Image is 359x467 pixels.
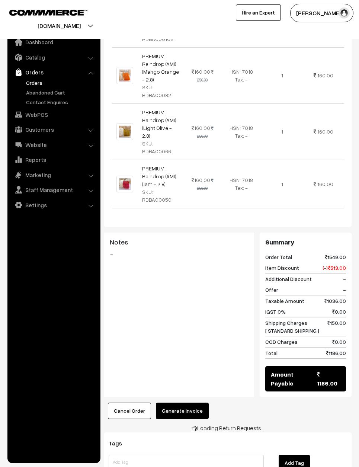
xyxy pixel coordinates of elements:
[142,53,179,83] a: PREMIUM Raindrop (AMI) (Mango Orange - 2.8)
[339,7,350,19] img: user
[197,126,214,138] strike: 250.00
[24,98,98,106] a: Contact Enquires
[9,138,98,151] a: Website
[9,51,98,64] a: Catalog
[142,83,180,99] div: SKU: RDBA00082
[265,286,278,294] span: Offer
[290,4,353,22] button: [PERSON_NAME]
[9,123,98,136] a: Customers
[343,286,346,294] span: -
[110,238,249,246] h3: Notes
[332,308,346,316] span: 0.00
[9,35,98,49] a: Dashboard
[142,165,176,187] a: PREMIUM Raindrop (AMI) (Jam - 2.8)
[265,319,319,335] span: Shipping Charges [ STANDARD SHIPPING ]
[110,250,249,259] blockquote: -
[156,403,209,419] button: Generate Invoice
[192,125,210,131] span: 160.00
[197,70,214,82] strike: 250.00
[265,253,292,261] span: Order Total
[327,319,346,335] span: 150.00
[192,177,210,183] span: 160.00
[323,264,346,272] span: (-) 513.00
[116,67,133,84] img: mango orange.jpg
[24,79,98,87] a: Orders
[24,89,98,96] a: Abandoned Cart
[271,370,317,388] span: Amount Payable
[265,308,286,316] span: IGST 0%
[9,7,74,16] a: COMMMERCE
[265,297,304,305] span: Taxable Amount
[142,109,176,139] a: PREMIUM Raindrop (AMI) (Light Olive - 2.8)
[265,238,346,246] h3: Summary
[317,72,333,79] span: 160.00
[343,275,346,283] span: -
[230,68,253,83] span: HSN: 7018 Tax: -
[230,177,253,191] span: HSN: 7018 Tax: -
[108,403,151,419] button: Cancel Order
[9,65,98,79] a: Orders
[142,140,180,155] div: SKU: RDBA00066
[9,168,98,182] a: Marketing
[317,370,340,388] span: 1186.00
[326,349,346,357] span: 1186.00
[325,253,346,261] span: 1549.00
[265,275,312,283] span: Additional Discount
[12,16,107,35] button: [DOMAIN_NAME]
[332,338,346,346] span: 0.00
[109,439,131,447] span: Tags
[281,181,283,187] span: 1
[265,264,299,272] span: Item Discount
[142,188,180,204] div: SKU: RDBA00050
[116,176,133,192] img: JAM.jpg
[317,128,333,135] span: 160.00
[9,183,98,196] a: Staff Management
[281,128,283,135] span: 1
[230,125,253,139] span: HSN: 7018 Tax: -
[265,338,298,346] span: COD Charges
[9,153,98,166] a: Reports
[324,297,346,305] span: 1036.00
[281,72,283,79] span: 1
[9,108,98,121] a: WebPOS
[191,426,197,432] img: ajax-load-sm.gif
[116,123,133,140] img: light olive.jpg
[9,198,98,212] a: Settings
[236,4,281,21] a: Hire an Expert
[104,423,352,432] div: Loading Return Requests…
[9,10,87,15] img: COMMMERCE
[317,181,333,187] span: 160.00
[192,68,210,75] span: 160.00
[265,349,278,357] span: Total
